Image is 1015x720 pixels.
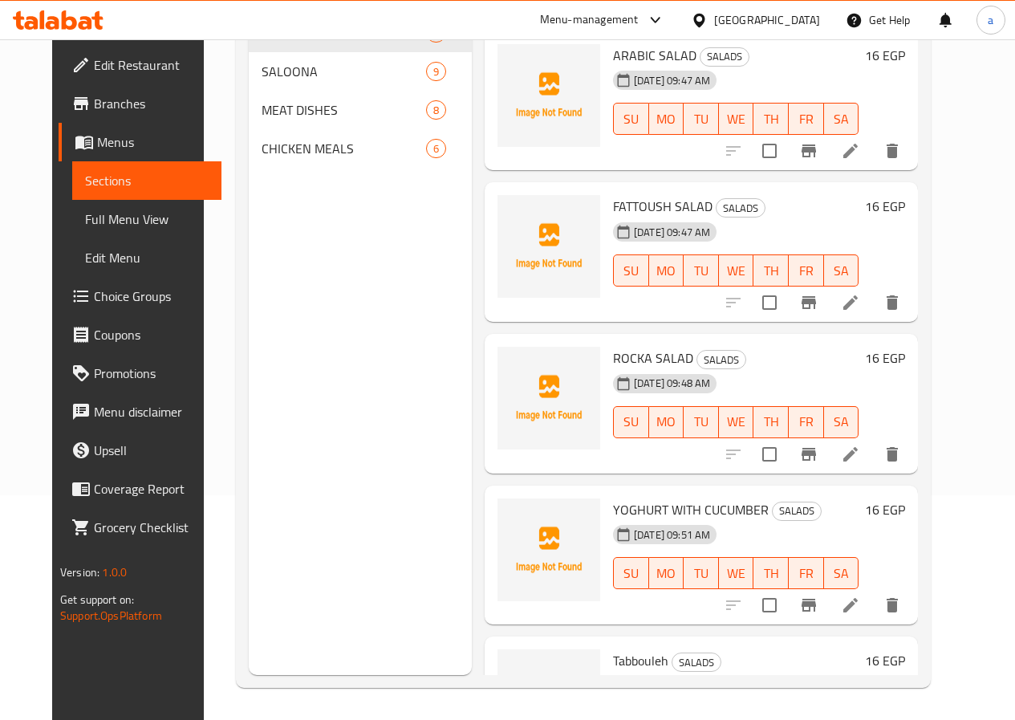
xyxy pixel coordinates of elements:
span: TU [690,410,713,433]
span: Grocery Checklist [94,518,209,537]
span: Version: [60,562,99,583]
button: SU [613,557,649,589]
span: MO [656,410,678,433]
button: SU [613,254,649,287]
span: SALADS [717,199,765,218]
a: Edit Menu [72,238,221,277]
button: delete [873,132,911,170]
span: Select to update [753,134,786,168]
span: Upsell [94,441,209,460]
button: SU [613,406,649,438]
button: TU [684,406,719,438]
span: [DATE] 09:51 AM [627,527,717,543]
h6: 16 EGP [865,498,905,521]
span: SA [830,259,853,283]
span: MEAT DISHES [262,100,426,120]
span: ARABIC SALAD [613,43,696,67]
span: SU [620,259,643,283]
div: Menu-management [540,10,639,30]
div: MEAT DISHES8 [249,91,472,129]
button: WE [719,406,754,438]
span: FR [795,259,818,283]
a: Upsell [59,431,221,470]
a: Edit menu item [841,141,860,161]
button: delete [873,435,911,474]
span: Choice Groups [94,287,209,306]
div: [GEOGRAPHIC_DATA] [714,11,820,29]
button: TH [753,557,789,589]
span: Sections [85,171,209,190]
button: TU [684,103,719,135]
span: MO [656,259,678,283]
button: SA [824,103,859,135]
span: Edit Menu [85,248,209,267]
span: YOGHURT WITH CUCUMBER [613,498,769,522]
span: TH [760,562,782,585]
span: SU [620,410,643,433]
span: a [988,11,993,29]
span: TH [760,410,782,433]
span: Menus [97,132,209,152]
a: Coverage Report [59,470,221,508]
span: [DATE] 09:47 AM [627,73,717,88]
span: 8 [427,103,445,118]
span: Edit Restaurant [94,55,209,75]
button: SA [824,557,859,589]
img: YOGHURT WITH CUCUMBER [497,498,600,601]
div: SALADS [700,47,749,67]
button: Branch-specific-item [790,586,828,624]
h6: 16 EGP [865,44,905,67]
button: MO [649,557,684,589]
img: ARABIC SALAD [497,44,600,147]
span: [DATE] 09:48 AM [627,376,717,391]
button: TU [684,254,719,287]
button: SU [613,103,649,135]
span: Full Menu View [85,209,209,229]
span: SA [830,562,853,585]
span: Branches [94,94,209,113]
span: TU [690,108,713,131]
button: Branch-specific-item [790,435,828,474]
span: MO [656,562,678,585]
span: TH [760,108,782,131]
span: SALADS [700,47,749,66]
span: ROCKA SALAD [613,346,693,370]
span: FR [795,410,818,433]
span: FATTOUSH SALAD [613,194,713,218]
span: SU [620,108,643,131]
a: Full Menu View [72,200,221,238]
h6: 16 EGP [865,195,905,218]
span: Get support on: [60,589,134,610]
a: Menu disclaimer [59,393,221,431]
button: MO [649,254,684,287]
span: SALADS [672,653,721,672]
h6: 16 EGP [865,347,905,369]
a: Grocery Checklist [59,508,221,547]
div: items [426,100,446,120]
div: items [426,139,446,158]
a: Menus [59,123,221,161]
span: SA [830,108,853,131]
span: Menu disclaimer [94,402,209,421]
button: SA [824,406,859,438]
span: SALOONA [262,62,426,81]
span: WE [725,410,748,433]
div: SALADS [696,350,746,369]
button: WE [719,557,754,589]
div: SALADS [716,198,765,218]
span: WE [725,259,748,283]
a: Promotions [59,354,221,393]
img: FATTOUSH SALAD [497,195,600,298]
img: ROCKA SALAD [497,347,600,449]
button: delete [873,586,911,624]
div: CHICKEN MEALS6 [249,129,472,168]
button: FR [789,103,824,135]
button: TH [753,103,789,135]
a: Sections [72,161,221,200]
span: CHICKEN MEALS [262,139,426,158]
button: FR [789,406,824,438]
span: SU [620,562,643,585]
span: MO [656,108,678,131]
